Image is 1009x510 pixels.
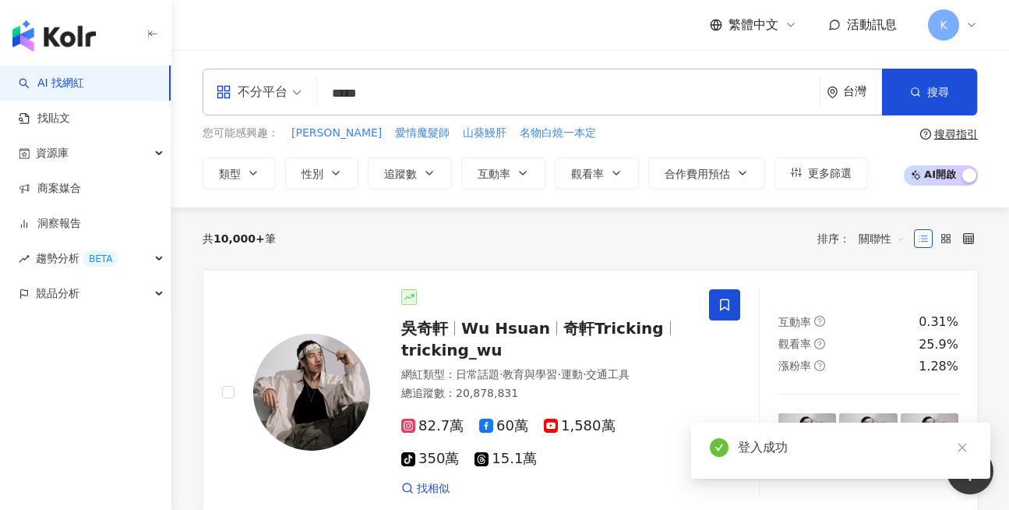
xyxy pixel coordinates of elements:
[36,241,118,276] span: 趨勢分析
[817,226,914,251] div: 排序：
[957,442,968,453] span: close
[843,85,882,98] div: 台灣
[401,367,690,383] div: 網紅類型 ：
[499,368,503,381] span: ·
[774,158,868,189] button: 更多篩選
[665,168,730,180] span: 合作費用預估
[778,413,836,471] img: post-image
[19,111,70,126] a: 找貼文
[401,386,690,402] div: 總追蹤數 ： 20,878,831
[919,313,958,331] div: 0.31%
[778,338,811,350] span: 觀看率
[203,158,276,189] button: 類型
[253,334,370,451] img: KOL Avatar
[216,80,288,104] div: 不分平台
[384,168,417,180] span: 追蹤數
[814,338,825,349] span: question-circle
[401,451,459,467] span: 350萬
[934,128,978,140] div: 搜尋指引
[778,316,811,328] span: 互動率
[203,126,279,141] span: 您可能感興趣：
[519,125,597,142] button: 名物白燒一本定
[19,76,84,91] a: searchAI 找網紅
[12,20,96,51] img: logo
[927,86,949,98] span: 搜尋
[19,253,30,264] span: rise
[738,438,972,457] div: 登入成功
[478,168,510,180] span: 互動率
[461,319,550,338] span: Wu Hsuan
[401,418,464,434] span: 82.7萬
[814,316,825,327] span: question-circle
[940,16,947,34] span: K
[219,168,241,180] span: 類型
[557,368,560,381] span: ·
[808,167,852,179] span: 更多篩選
[729,16,778,34] span: 繁體中文
[479,418,528,434] span: 60萬
[920,129,931,140] span: question-circle
[520,126,596,141] span: 名物白燒一本定
[586,368,630,381] span: 交通工具
[291,126,382,141] span: [PERSON_NAME]
[563,319,664,338] span: 奇軒Tricking
[461,158,545,189] button: 互動率
[216,84,231,100] span: appstore
[555,158,639,189] button: 觀看率
[203,232,276,245] div: 共 筆
[475,451,537,467] span: 15.1萬
[36,136,69,171] span: 資源庫
[901,413,958,471] img: post-image
[462,125,507,142] button: 山葵鰻肝
[847,17,897,32] span: 活動訊息
[417,481,450,497] span: 找相似
[401,341,503,359] span: tricking_wu
[368,158,452,189] button: 追蹤數
[778,359,811,372] span: 漲粉率
[827,87,838,98] span: environment
[456,368,499,381] span: 日常話題
[36,276,79,311] span: 競品分析
[395,126,450,141] span: 愛情魔髮師
[882,69,977,115] button: 搜尋
[648,158,765,189] button: 合作費用預估
[710,438,729,457] span: check-circle
[839,413,897,471] img: post-image
[394,125,450,142] button: 愛情魔髮師
[814,360,825,371] span: question-circle
[561,368,583,381] span: 運動
[463,126,506,141] span: 山葵鰻肝
[401,481,450,497] a: 找相似
[83,251,118,267] div: BETA
[919,336,958,353] div: 25.9%
[503,368,557,381] span: 教育與學習
[291,125,383,142] button: [PERSON_NAME]
[544,418,616,434] span: 1,580萬
[571,168,604,180] span: 觀看率
[302,168,323,180] span: 性別
[285,158,358,189] button: 性別
[859,226,905,251] span: 關聯性
[919,358,958,375] div: 1.28%
[19,181,81,197] a: 商案媒合
[583,368,586,381] span: ·
[401,319,448,338] span: 吳奇軒
[19,216,81,232] a: 洞察報告
[213,232,265,245] span: 10,000+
